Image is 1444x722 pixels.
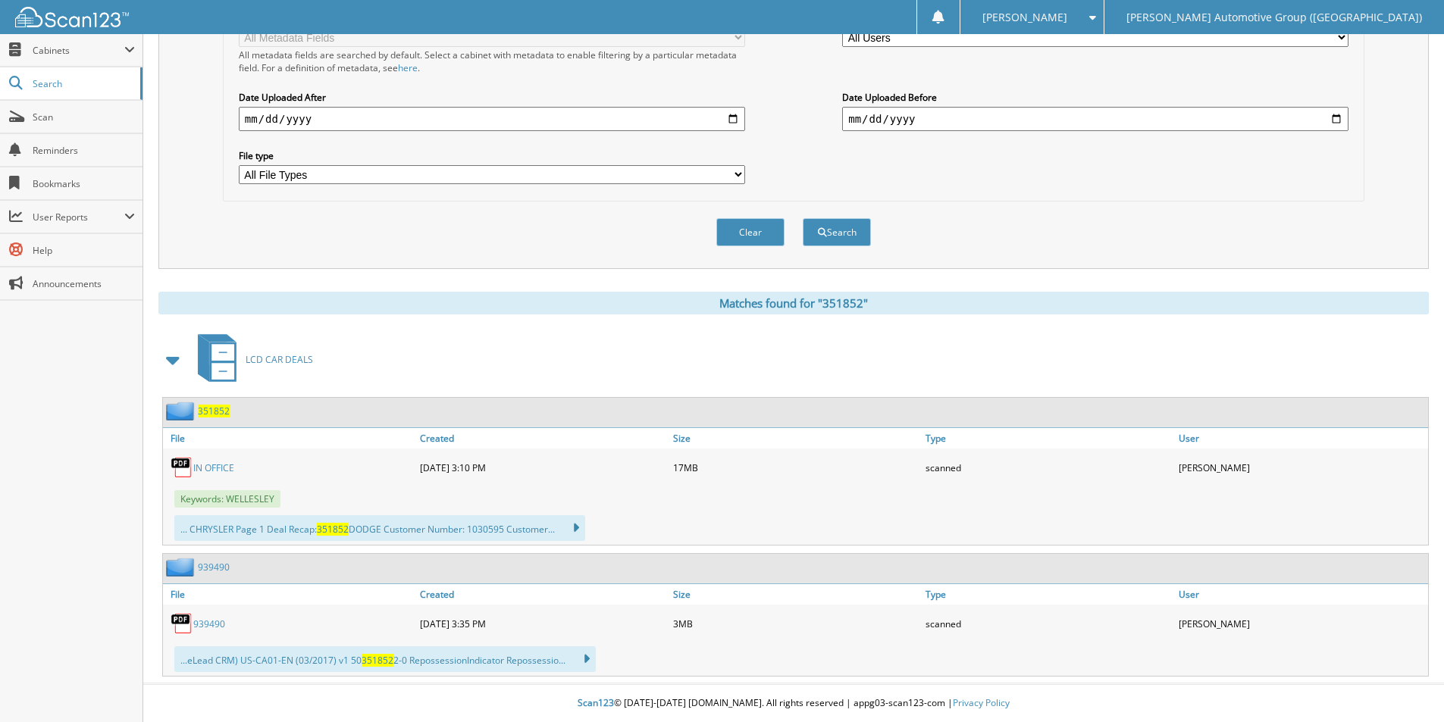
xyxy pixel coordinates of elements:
div: 3MB [669,608,922,639]
a: IN OFFICE [193,461,234,474]
a: Type [922,428,1175,449]
a: File [163,428,416,449]
a: User [1175,428,1428,449]
div: Matches found for "351852" [158,292,1429,314]
img: scan123-logo-white.svg [15,7,129,27]
span: Search [33,77,133,90]
span: Reminders [33,144,135,157]
label: Date Uploaded Before [842,91,1348,104]
a: here [398,61,418,74]
div: ... CHRYSLER Page 1 Deal Recap: DODGE Customer Number: 1030595 Customer... [174,515,585,541]
a: 939490 [198,561,230,574]
a: 939490 [193,617,225,630]
input: start [239,107,745,131]
span: Scan [33,111,135,123]
a: 351852 [198,405,230,417]
span: 351852 [317,523,349,536]
div: scanned [922,608,1175,639]
a: User [1175,584,1428,605]
iframe: Chat Widget [1368,649,1444,722]
span: Help [33,244,135,257]
span: [PERSON_NAME] [982,13,1067,22]
a: Privacy Policy [953,696,1010,709]
a: LCD CAR DEALS [189,330,313,389]
span: LCD CAR DEALS [246,353,313,366]
div: [DATE] 3:10 PM [416,452,669,483]
span: Cabinets [33,44,124,57]
span: Bookmarks [33,177,135,190]
a: File [163,584,416,605]
span: Announcements [33,277,135,290]
span: [PERSON_NAME] Automotive Group ([GEOGRAPHIC_DATA]) [1126,13,1422,22]
button: Search [803,218,871,246]
div: [DATE] 3:35 PM [416,608,669,639]
div: scanned [922,452,1175,483]
span: 351852 [362,654,393,667]
span: User Reports [33,211,124,223]
div: © [DATE]-[DATE] [DOMAIN_NAME]. All rights reserved | appg03-scan123-com | [143,685,1444,722]
label: File type [239,149,745,162]
img: PDF.png [171,456,193,479]
span: Keywords: WELLESLEY [174,490,280,508]
label: Date Uploaded After [239,91,745,104]
span: Scan123 [578,696,614,709]
img: folder2.png [166,558,198,577]
div: ...eLead CRM) US-CA01-EN (03/2017) v1 50 2-0 RepossessionIndicator Repossessio... [174,646,596,672]
img: PDF.png [171,612,193,635]
div: All metadata fields are searched by default. Select a cabinet with metadata to enable filtering b... [239,48,745,74]
div: [PERSON_NAME] [1175,608,1428,639]
div: [PERSON_NAME] [1175,452,1428,483]
button: Clear [716,218,785,246]
a: Type [922,584,1175,605]
img: folder2.png [166,402,198,420]
a: Created [416,584,669,605]
input: end [842,107,1348,131]
a: Created [416,428,669,449]
a: Size [669,428,922,449]
div: 17MB [669,452,922,483]
a: Size [669,584,922,605]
